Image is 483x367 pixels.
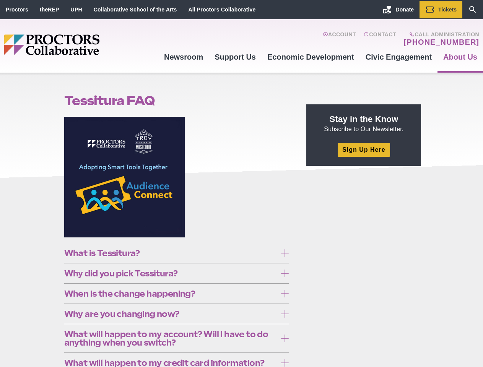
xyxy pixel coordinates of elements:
a: theREP [40,6,59,13]
span: Why are you changing now? [64,310,277,318]
span: What will happen to my account? Will I have to do anything when you switch? [64,330,277,347]
span: Call Administration [402,31,479,37]
a: Tickets [420,1,462,18]
span: When is the change happening? [64,289,277,298]
a: Contact [364,31,396,47]
strong: Stay in the Know [330,114,398,124]
p: Subscribe to Our Newsletter. [315,114,412,133]
span: Tickets [438,6,457,13]
a: Donate [377,1,420,18]
a: Newsroom [158,47,209,67]
a: Search [462,1,483,18]
a: Support Us [209,47,262,67]
a: Economic Development [262,47,360,67]
span: Why did you pick Tessitura? [64,269,277,278]
span: What will happen to my credit card information? [64,359,277,367]
a: UPH [71,6,82,13]
a: Proctors [6,6,28,13]
a: Account [323,31,356,47]
span: Donate [396,6,414,13]
a: About Us [437,47,483,67]
a: Sign Up Here [338,143,390,156]
a: Civic Engagement [360,47,437,67]
a: Collaborative School of the Arts [94,6,177,13]
span: What is Tessitura? [64,249,277,257]
a: [PHONE_NUMBER] [404,37,479,47]
img: Proctors logo [4,34,158,55]
a: All Proctors Collaborative [188,6,255,13]
h1: Tessitura FAQ [64,93,289,108]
